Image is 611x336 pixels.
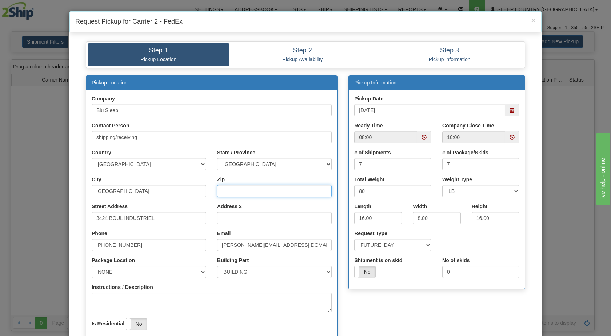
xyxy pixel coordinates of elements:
[354,95,383,102] label: Pickup Date
[354,80,396,86] a: Pickup Information
[229,43,376,66] a: Step 2 Pickup Availability
[88,43,229,66] a: Step 1 Pickup Location
[413,203,427,210] label: Width
[381,56,518,63] p: Pickup information
[354,122,383,129] label: Ready Time
[217,149,255,156] label: State / Province
[235,47,371,54] h4: Step 2
[594,131,610,205] iframe: chat widget
[235,56,371,63] p: Pickup Availability
[93,56,224,63] p: Pickup Location
[354,203,371,210] label: Length
[92,230,107,237] label: Phone
[354,257,402,264] label: Shipment is on skid
[381,47,518,54] h4: Step 3
[354,176,384,183] label: Total Weight
[354,149,391,156] label: # of Shipments
[75,17,536,27] h4: Request Pickup for Carrier 2 - FedEx
[92,203,128,210] label: Street Address
[217,257,249,264] label: Building Part
[92,284,153,291] label: Instructions / Description
[93,47,224,54] h4: Step 1
[442,257,470,264] label: No of skids
[217,230,231,237] label: Email
[92,257,135,264] label: Package Location
[472,203,488,210] label: Height
[92,149,111,156] label: Country
[92,320,124,327] label: Is Residential
[217,203,242,210] label: Address 2
[217,176,225,183] label: Zip
[126,318,147,330] label: No
[442,176,472,183] label: Weight Type
[531,16,536,24] button: Close
[354,230,387,237] label: Request Type
[442,122,494,129] label: Company Close Time
[442,149,488,156] label: # of Package/Skids
[92,80,128,86] a: Pickup Location
[92,95,115,102] label: Company
[5,4,67,13] div: live help - online
[376,43,523,66] a: Step 3 Pickup information
[92,122,129,129] label: Contact Person
[531,16,536,24] span: ×
[355,266,375,278] label: No
[92,176,101,183] label: City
